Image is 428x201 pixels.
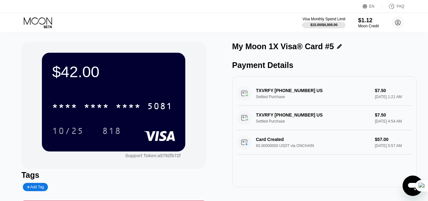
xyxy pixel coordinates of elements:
div: Add Tag [23,183,48,191]
iframe: Button to launch messaging window [403,176,423,196]
div: EN [369,4,375,9]
div: $15.00 / $4,000.00 [310,23,338,27]
div: $1.12Moon Credit [358,17,379,28]
div: 818 [97,123,126,139]
div: Tags [21,171,206,180]
div: My Moon 1X Visa® Card #5 [232,42,334,51]
div: FAQ [382,3,404,10]
div: EN [363,3,382,10]
div: Visa Monthly Spend Limit$15.00/$4,000.00 [302,17,345,28]
div: Support Token: a5792fb72f [125,153,181,158]
div: FAQ [397,4,404,9]
div: 5081 [147,102,173,112]
div: Visa Monthly Spend Limit [302,17,345,21]
div: 818 [102,127,121,137]
div: $1.12 [358,17,379,24]
div: Add Tag [27,185,44,189]
div: Support Token:a5792fb72f [125,153,181,158]
div: Moon Credit [358,24,379,28]
div: 10/25 [52,127,84,137]
div: 10/25 [47,123,89,139]
div: $42.00 [52,63,175,81]
div: Payment Details [232,61,417,70]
